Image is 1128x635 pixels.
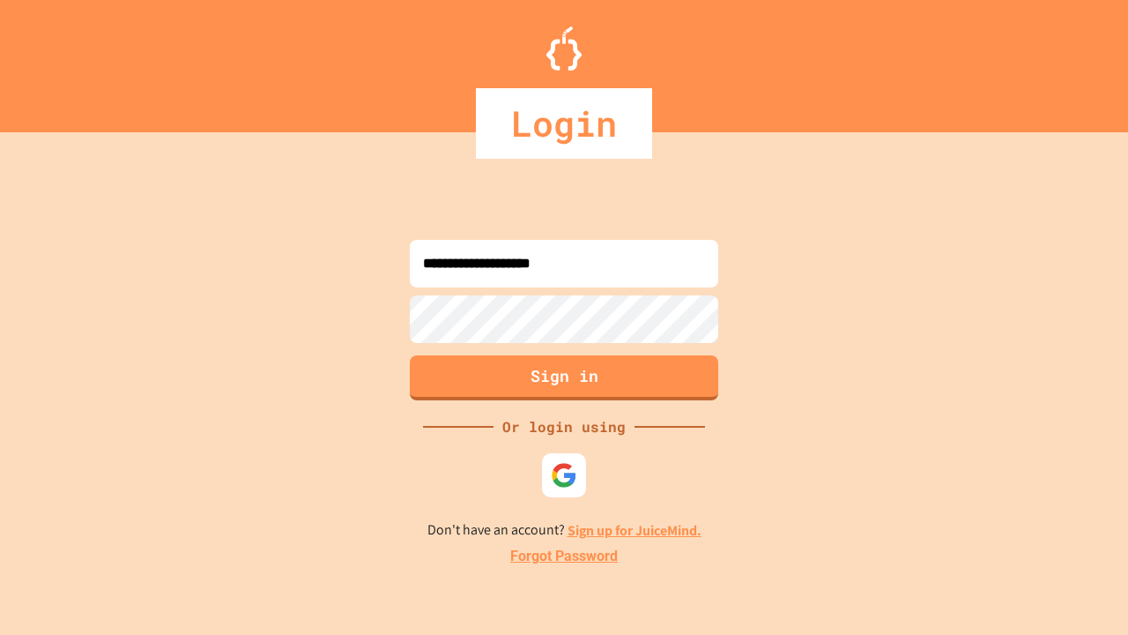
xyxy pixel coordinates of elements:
p: Don't have an account? [427,519,701,542]
a: Sign up for JuiceMind. [568,521,701,540]
a: Forgot Password [510,546,618,567]
img: Logo.svg [546,26,582,71]
button: Sign in [410,355,718,400]
div: Or login using [493,416,634,437]
img: google-icon.svg [551,462,577,489]
div: Login [476,88,652,159]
